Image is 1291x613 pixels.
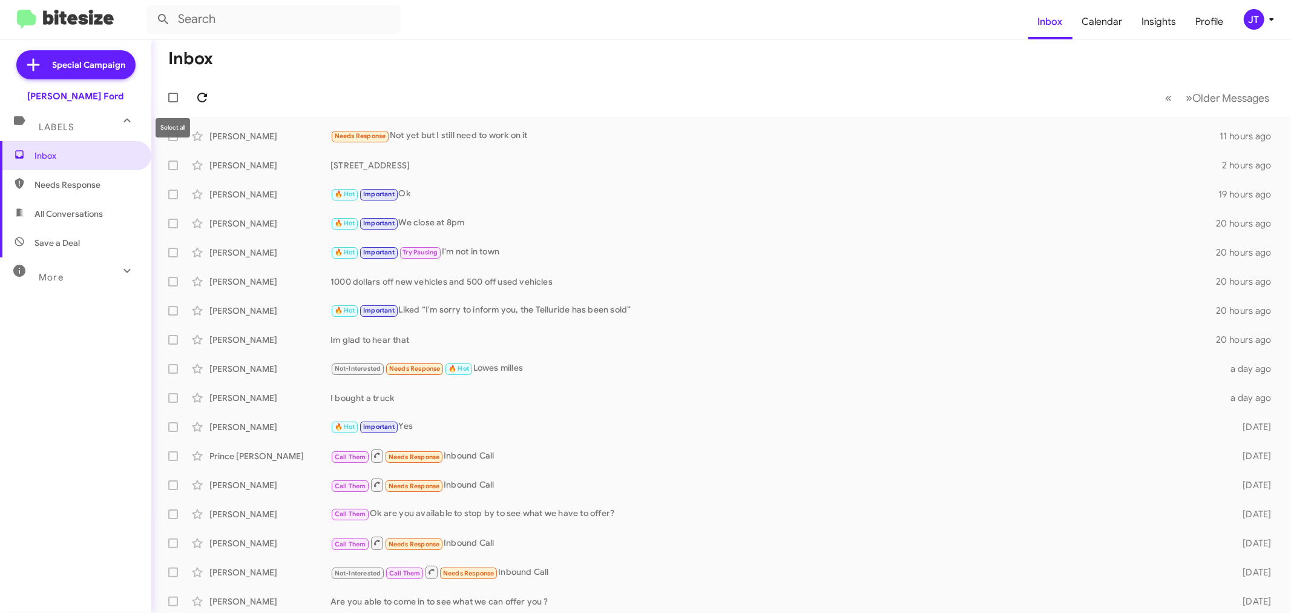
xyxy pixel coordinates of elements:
[335,423,355,431] span: 🔥 Hot
[1178,85,1276,110] button: Next
[330,129,1220,143] div: Not yet but I still need to work on it
[1221,363,1281,375] div: a day ago
[209,392,330,404] div: [PERSON_NAME]
[1216,334,1281,346] div: 20 hours ago
[1132,4,1186,39] a: Insights
[363,190,395,198] span: Important
[389,569,421,577] span: Call Them
[209,305,330,317] div: [PERSON_NAME]
[330,535,1221,551] div: Inbound Call
[34,179,137,191] span: Needs Response
[39,272,64,283] span: More
[1158,85,1276,110] nav: Page navigation example
[1216,305,1281,317] div: 20 hours ago
[330,420,1221,434] div: Yes
[335,365,381,373] span: Not-Interested
[209,537,330,549] div: [PERSON_NAME]
[330,303,1216,317] div: Liked “I'm sorry to inform you, the Telluride has been sold”
[209,159,330,171] div: [PERSON_NAME]
[363,248,395,256] span: Important
[330,216,1216,230] div: We close at 8pm
[335,132,386,140] span: Needs Response
[330,245,1216,259] div: I'm not in town
[16,50,136,79] a: Special Campaign
[168,49,213,68] h1: Inbox
[209,188,330,200] div: [PERSON_NAME]
[1221,595,1281,608] div: [DATE]
[330,448,1221,463] div: Inbound Call
[34,237,80,249] span: Save a Deal
[1244,9,1264,30] div: JT
[330,159,1221,171] div: [STREET_ADDRESS]
[209,450,330,462] div: Prince [PERSON_NAME]
[209,566,330,578] div: [PERSON_NAME]
[335,453,366,461] span: Call Them
[335,248,355,256] span: 🔥 Hot
[209,217,330,230] div: [PERSON_NAME]
[1221,421,1281,433] div: [DATE]
[1221,392,1281,404] div: a day ago
[330,477,1221,492] div: Inbound Call
[335,482,366,490] span: Call Them
[1186,90,1192,105] span: »
[53,59,126,71] span: Special Campaign
[1221,508,1281,520] div: [DATE]
[1186,4,1234,39] a: Profile
[209,247,330,259] div: [PERSON_NAME]
[402,248,438,256] span: Try Pausing
[1221,479,1281,491] div: [DATE]
[330,565,1221,580] div: Inbound Call
[330,362,1221,376] div: Lowes milles
[1234,9,1278,30] button: JT
[1158,85,1179,110] button: Previous
[209,421,330,433] div: [PERSON_NAME]
[1192,91,1269,105] span: Older Messages
[335,540,366,548] span: Call Them
[1221,159,1281,171] div: 2 hours ago
[1216,276,1281,288] div: 20 hours ago
[363,423,395,431] span: Important
[363,306,395,314] span: Important
[1216,217,1281,230] div: 20 hours ago
[443,569,494,577] span: Needs Response
[448,365,469,373] span: 🔥 Hot
[1165,90,1172,105] span: «
[209,130,330,142] div: [PERSON_NAME]
[330,334,1216,346] div: Im glad to hear that
[389,540,440,548] span: Needs Response
[209,508,330,520] div: [PERSON_NAME]
[1216,247,1281,259] div: 20 hours ago
[389,365,441,373] span: Needs Response
[156,118,190,138] div: Select all
[330,276,1216,288] div: 1000 dollars off new vehicles and 500 off used vehicles
[335,510,366,518] span: Call Them
[209,479,330,491] div: [PERSON_NAME]
[39,122,74,133] span: Labels
[330,187,1218,201] div: Ok
[1218,188,1281,200] div: 19 hours ago
[209,334,330,346] div: [PERSON_NAME]
[209,276,330,288] div: [PERSON_NAME]
[146,5,401,34] input: Search
[330,507,1221,521] div: Ok are you available to stop by to see what we have to offer?
[209,363,330,375] div: [PERSON_NAME]
[1221,450,1281,462] div: [DATE]
[335,219,355,227] span: 🔥 Hot
[28,90,124,102] div: [PERSON_NAME] Ford
[1073,4,1132,39] a: Calendar
[1220,130,1281,142] div: 11 hours ago
[330,392,1221,404] div: I bought a truck
[363,219,395,227] span: Important
[1221,537,1281,549] div: [DATE]
[1221,566,1281,578] div: [DATE]
[34,208,103,220] span: All Conversations
[209,595,330,608] div: [PERSON_NAME]
[1028,4,1073,39] a: Inbox
[389,482,440,490] span: Needs Response
[330,595,1221,608] div: Are you able to come in to see what we can offer you ?
[335,569,381,577] span: Not-Interested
